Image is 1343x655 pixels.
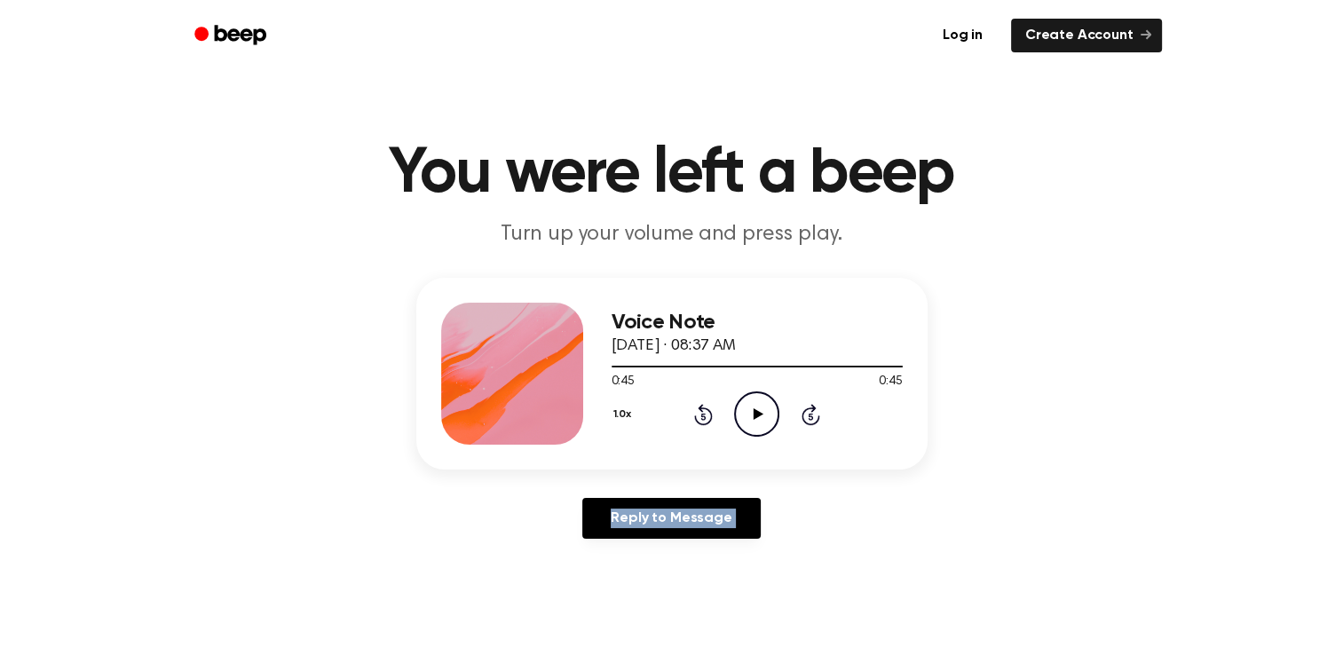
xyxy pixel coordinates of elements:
[1011,19,1162,52] a: Create Account
[217,142,1126,206] h1: You were left a beep
[582,498,760,539] a: Reply to Message
[182,19,282,53] a: Beep
[612,338,736,354] span: [DATE] · 08:37 AM
[612,399,638,430] button: 1.0x
[612,311,903,335] h3: Voice Note
[925,15,1000,56] a: Log in
[879,373,902,391] span: 0:45
[612,373,635,391] span: 0:45
[331,220,1013,249] p: Turn up your volume and press play.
